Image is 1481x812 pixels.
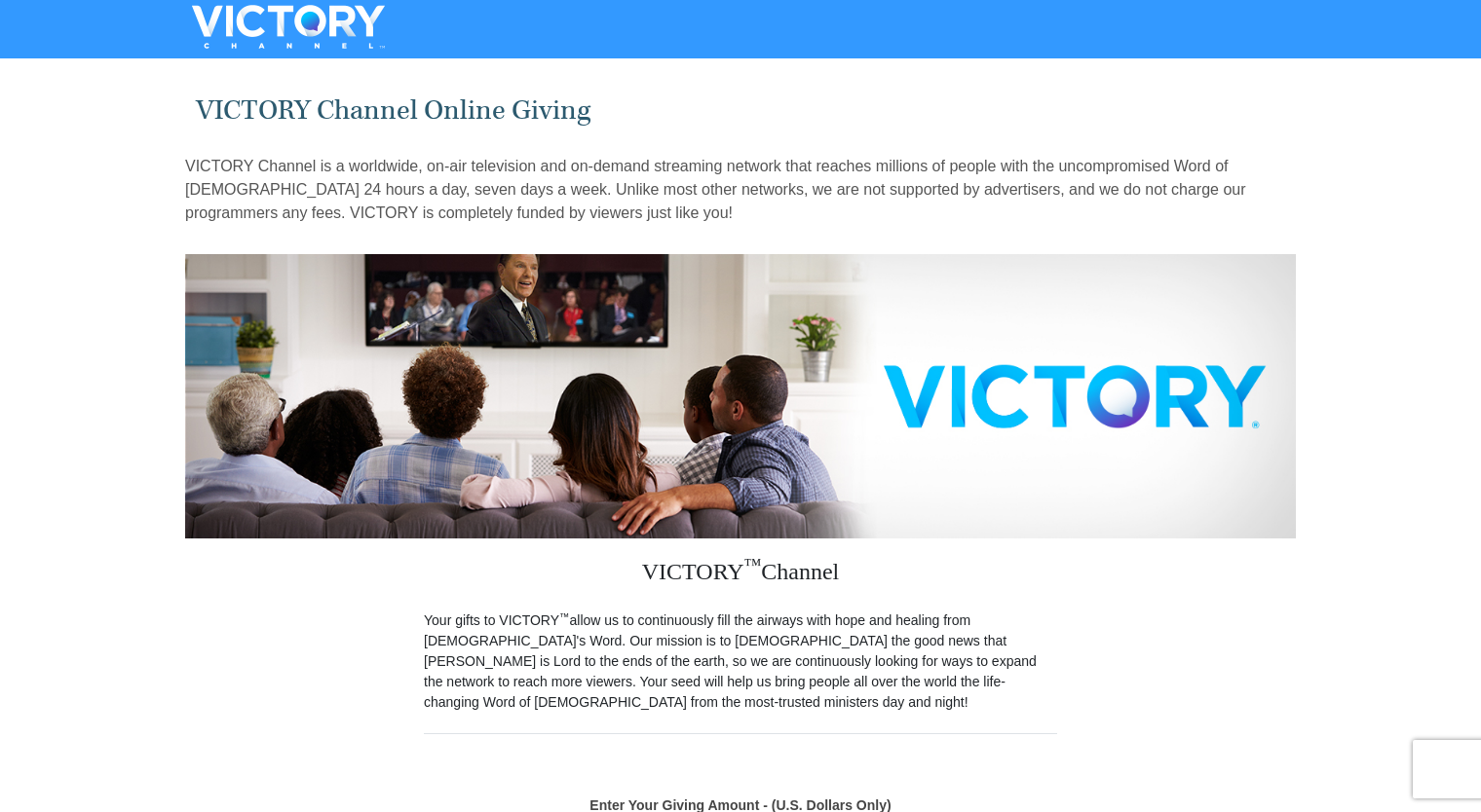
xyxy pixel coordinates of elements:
[424,610,1057,713] p: Your gifts to VICTORY allow us to continuously fill the airways with hope and healing from [DEMOG...
[559,610,570,622] sup: ™
[167,5,410,49] img: VICTORYTHON - VICTORY Channel
[185,155,1296,225] p: VICTORY Channel is a worldwide, on-air television and on-demand streaming network that reaches mi...
[196,94,1286,127] h1: VICTORY Channel Online Giving
[744,555,762,574] sup: ™
[424,538,1057,610] h3: VICTORY Channel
